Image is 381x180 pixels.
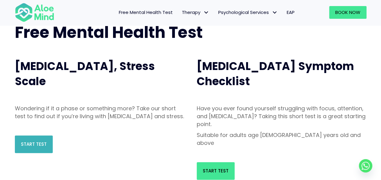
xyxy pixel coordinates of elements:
[197,162,235,180] a: Start Test
[270,8,279,17] span: Psychological Services: submenu
[335,9,360,15] span: Book Now
[114,6,177,19] a: Free Mental Health Test
[359,159,372,172] a: Whatsapp
[62,6,299,19] nav: Menu
[21,141,47,147] span: Start Test
[15,105,185,120] p: Wondering if it a phase or something more? Take our short test to find out if you’re living with ...
[15,135,53,153] a: Start Test
[197,131,366,147] p: Suitable for adults age [DEMOGRAPHIC_DATA] years old and above
[214,6,282,19] a: Psychological ServicesPsychological Services: submenu
[197,105,366,128] p: Have you ever found yourself struggling with focus, attention, and [MEDICAL_DATA]? Taking this sh...
[15,21,203,43] span: Free Mental Health Test
[182,9,209,15] span: Therapy
[218,9,278,15] span: Psychological Services
[329,6,366,19] a: Book Now
[203,168,229,174] span: Start Test
[15,2,54,22] img: Aloe mind Logo
[15,58,155,89] span: [MEDICAL_DATA], Stress Scale
[177,6,214,19] a: TherapyTherapy: submenu
[282,6,299,19] a: EAP
[119,9,173,15] span: Free Mental Health Test
[287,9,295,15] span: EAP
[197,58,354,89] span: [MEDICAL_DATA] Symptom Checklist
[202,8,211,17] span: Therapy: submenu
